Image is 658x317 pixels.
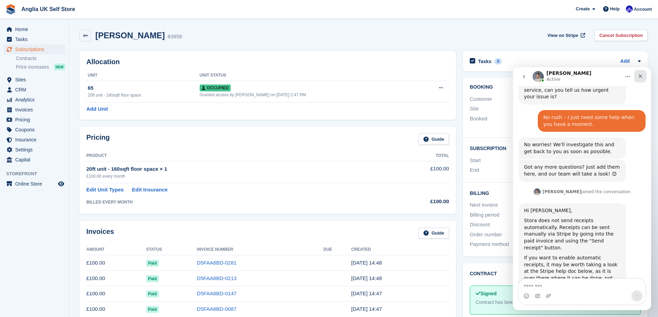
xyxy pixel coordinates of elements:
td: £100.00 [86,301,146,317]
h2: Tasks [478,58,492,65]
div: Site [470,105,555,113]
span: Paid [146,306,159,313]
a: Cancel Subscription [594,30,648,41]
span: Paid [146,290,159,297]
a: Add Unit [86,105,108,113]
a: menu [3,115,65,125]
button: Send a message… [118,223,130,234]
span: Storefront [6,170,69,177]
h2: Billing [470,189,641,196]
div: Order number [470,231,555,239]
span: Subscriptions [15,44,57,54]
a: Anglia UK Self Store [19,3,78,15]
th: Status [146,244,197,255]
time: 2025-06-30 13:48:01 UTC [351,275,382,281]
a: D5FAA8BD-0147 [197,290,237,296]
div: Next invoice [470,201,555,209]
div: Hi [PERSON_NAME], [11,140,108,147]
span: Account [634,6,652,13]
div: Booked [470,115,555,129]
img: stora-icon-8386f47178a22dfd0bd8f6a31ec36ba5ce8667c1dd55bd0f319d3a0aa187defe.svg [6,4,16,14]
div: End [470,166,555,174]
a: menu [3,85,65,95]
span: Coupons [15,125,57,135]
div: Payment method [470,240,555,248]
div: Hi [PERSON_NAME],Stora does not send receipts automatically. Receipts can be sent manually via St... [6,136,113,232]
span: Online Store [15,179,57,189]
th: Unit [86,70,200,81]
span: Tasks [15,34,57,44]
div: 65 [88,84,200,92]
th: Total [381,150,449,161]
span: Help [610,6,620,12]
span: Capital [15,155,57,165]
div: BILLED EVERY MONTH [86,199,381,205]
a: D5FAA8BD-0087 [197,306,237,312]
div: Granted access by [PERSON_NAME] on [DATE] 2:47 PM [200,92,419,98]
div: £100.00 every month [86,173,381,179]
div: £100.00 [381,198,449,206]
span: Insurance [15,135,57,145]
td: £100.00 [86,271,146,286]
span: Price increases [16,64,49,70]
th: Created [351,244,449,255]
a: menu [3,34,65,44]
span: Paid [146,275,159,282]
a: D5FAA8BD-0213 [197,275,237,281]
a: Price increases NEW [16,63,65,71]
iframe: To enrich screen reader interactions, please activate Accessibility in Grammarly extension settings [513,67,651,310]
a: Add [620,58,630,66]
a: menu [3,105,65,115]
a: D5FAA8BD-0281 [197,260,237,266]
a: menu [3,155,65,165]
a: Edit Insurance [132,186,168,194]
div: Discount [470,221,555,229]
span: Settings [15,145,57,155]
span: CRM [15,85,57,95]
th: Due [323,244,351,255]
div: Billing period [470,211,555,219]
h2: Allocation [86,58,449,66]
a: menu [3,145,65,155]
time: 2025-04-30 13:47:11 UTC [351,306,382,312]
a: menu [3,75,65,85]
th: Amount [86,244,146,255]
div: NEW [54,63,65,70]
span: Invoices [15,105,57,115]
div: Contract has been confirmed as signed. [476,299,635,306]
a: Preview store [57,180,65,188]
span: Pricing [15,115,57,125]
span: Analytics [15,95,57,105]
div: Stora does not send receipts automatically. Receipts can be sent manually via Stripe by going int... [11,150,108,184]
h2: Pricing [86,133,110,145]
div: 20ft unit - 160sqft floor space [88,92,200,98]
h2: Booking [470,85,641,90]
a: menu [3,125,65,135]
a: menu [3,24,65,34]
div: Bradley says… [6,136,133,247]
td: £100.00 [86,255,146,271]
a: menu [3,44,65,54]
th: Invoice Number [197,244,323,255]
div: Signed [476,290,635,297]
span: Home [15,24,57,34]
div: If you want to enable automatic receipts, it may be worth taking a look at the Stripe help doc be... [11,187,108,221]
span: Sites [15,75,57,85]
time: 2025-07-30 13:48:15 UTC [351,260,382,266]
button: Gif picker [22,226,27,231]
